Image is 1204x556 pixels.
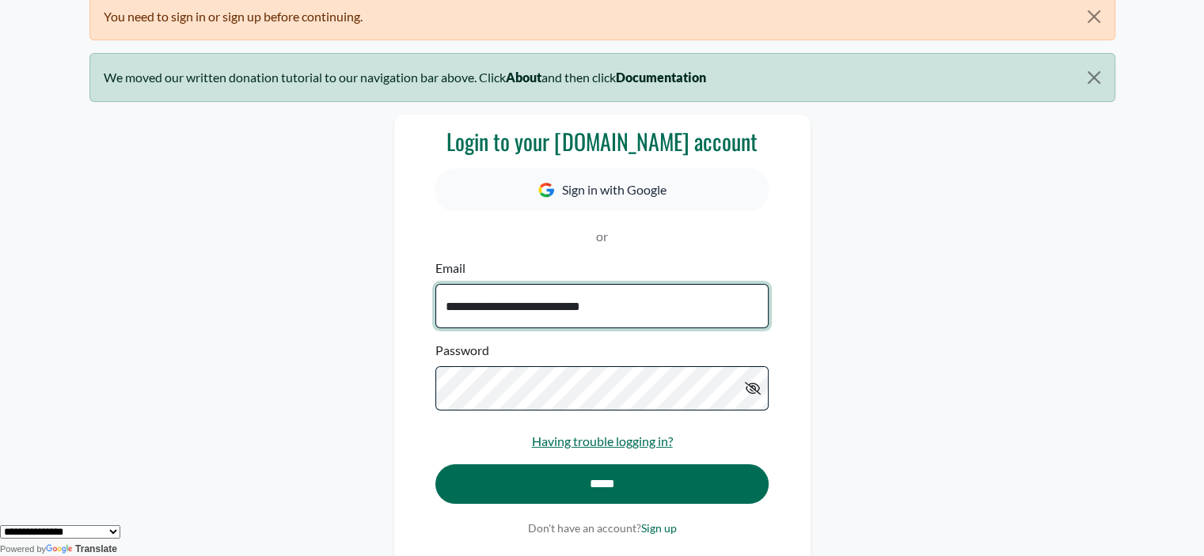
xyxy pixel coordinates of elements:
[89,53,1115,101] div: We moved our written donation tutorial to our navigation bar above. Click and then click
[435,128,768,155] h3: Login to your [DOMAIN_NAME] account
[532,433,673,448] a: Having trouble logging in?
[435,168,768,211] button: Sign in with Google
[435,259,465,278] label: Email
[435,520,768,536] p: Don't have an account?
[616,70,706,85] b: Documentation
[1073,54,1114,101] button: Close
[435,227,768,246] p: or
[435,341,489,360] label: Password
[46,544,75,555] img: Google Translate
[538,183,554,198] img: Google Icon
[46,543,117,554] a: Translate
[506,70,541,85] b: About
